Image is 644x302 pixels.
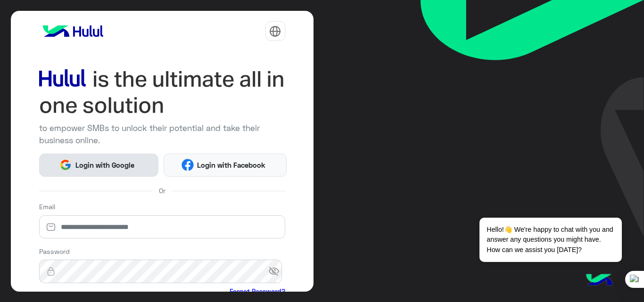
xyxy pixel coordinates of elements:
[39,22,107,41] img: logo
[182,159,194,171] img: Facebook
[39,154,159,177] button: Login with Google
[39,202,55,212] label: Email
[479,218,621,262] span: Hello!👋 We're happy to chat with you and answer any questions you might have. How can we assist y...
[164,154,287,177] button: Login with Facebook
[39,122,285,147] p: to empower SMBs to unlock their potential and take their business online.
[39,246,70,256] label: Password
[583,264,616,297] img: hulul-logo.png
[268,263,285,280] span: visibility_off
[39,222,63,232] img: email
[159,186,165,196] span: Or
[72,160,138,171] span: Login with Google
[269,25,281,37] img: tab
[39,267,63,276] img: lock
[59,159,72,171] img: Google
[39,66,285,119] img: hululLoginTitle_EN.svg
[230,286,285,296] a: Forgot Password?
[194,160,269,171] span: Login with Facebook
